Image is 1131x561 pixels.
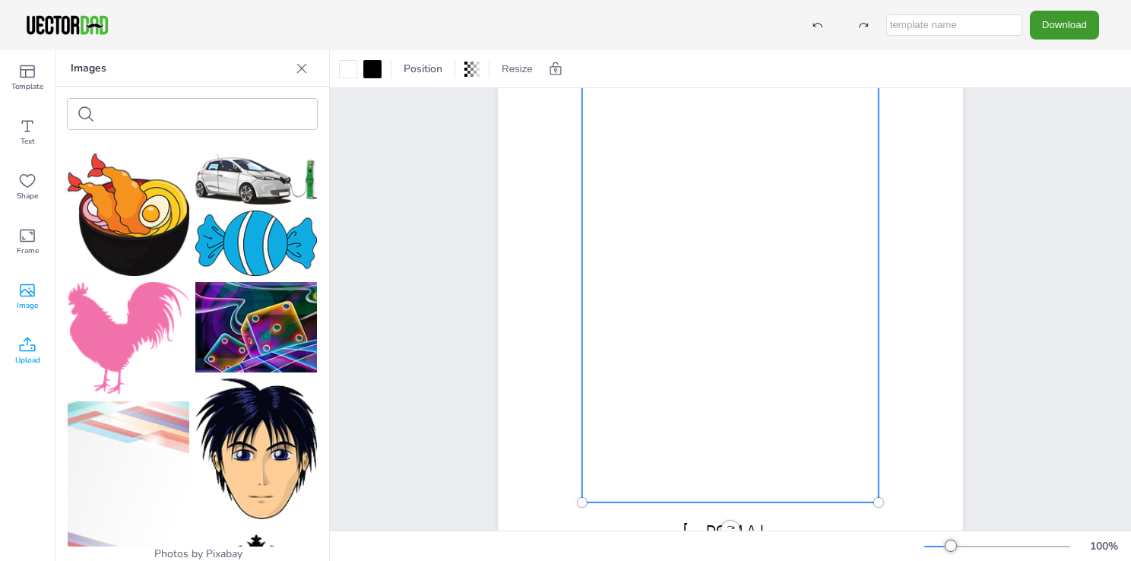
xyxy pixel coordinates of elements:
img: boy-38262_150.png [195,379,317,519]
a: Pixabay [206,547,242,561]
span: Text [21,135,35,147]
span: Frame [17,245,39,257]
div: 100 % [1085,539,1122,553]
button: Download [1030,11,1099,39]
img: candy-6887678_150.png [195,211,317,275]
p: Images [71,50,290,87]
span: Shape [17,190,38,202]
img: given-67935_150.jpg [195,282,317,372]
span: Upload [15,354,40,366]
span: Template [11,81,43,93]
input: template name [886,14,1022,36]
button: Resize [496,57,539,81]
img: noodle-3899206_150.png [68,154,189,276]
span: Position [401,62,445,76]
span: Image [17,300,38,312]
img: VectorDad-1.png [24,14,110,36]
div: Photos by [55,547,329,561]
img: car-3321668_150.png [195,154,317,204]
img: cock-1893885_150.png [68,282,189,395]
